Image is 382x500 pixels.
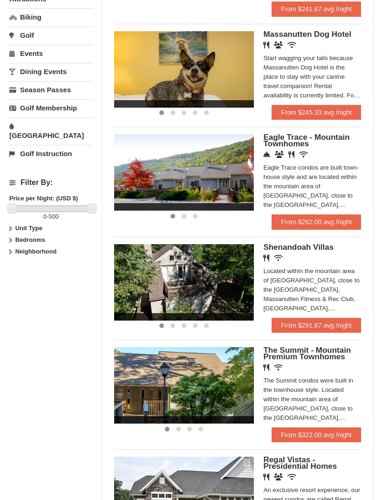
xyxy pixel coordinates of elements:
span: Eagle Trace - Mountain Townhomes [263,133,349,149]
i: Wireless Internet (free) [299,151,308,158]
a: Golf Membership [9,100,93,117]
span: 500 [48,213,59,220]
span: 0 [43,213,47,220]
i: Restaurant [263,474,269,481]
strong: Neighborhood [15,248,57,255]
i: Wireless Internet (free) [274,364,283,371]
i: Banquet Facilities [274,474,283,481]
h4: Filter By: [9,179,93,187]
span: Regal Vistas - Presidential Homes [263,456,337,471]
a: Dining Events [9,63,93,81]
a: From $245.33 avg /night [272,105,361,120]
a: From $291.67 avg /night [272,318,361,333]
a: From $241.67 avg /night [272,2,361,17]
i: Restaurant [263,255,269,262]
i: Wireless Internet (free) [274,255,283,262]
a: Events [9,45,93,62]
label: - [9,212,93,222]
i: Wireless Internet (free) [287,474,296,481]
i: Wireless Internet (free) [287,42,296,49]
a: [GEOGRAPHIC_DATA] [9,118,93,144]
i: Restaurant [263,364,269,371]
div: The Summit condos were built in the townhouse style. Located within the mountain area of [GEOGRAP... [263,377,361,423]
span: Shenandoah Villas [263,243,334,252]
i: Restaurant [263,42,269,49]
i: Restaurant [288,151,294,158]
strong: Bedrooms [15,237,45,244]
a: Golf Instruction [9,145,93,163]
div: Start wagging your tails because Massanutten Dog Hotel is the place to stay with your canine trav... [263,54,361,101]
a: From $262.00 avg /night [272,215,361,230]
a: Season Passes [9,82,93,99]
a: Biking [9,9,93,26]
i: Conference Facilities [275,151,284,158]
i: Concierge Desk [263,151,270,158]
div: Located within the mountain area of [GEOGRAPHIC_DATA], close to the [GEOGRAPHIC_DATA], Massanutte... [263,267,361,314]
i: Banquet Facilities [274,42,283,49]
span: Massanutten Dog Hotel [263,30,351,39]
strong: Unit Type [15,225,42,232]
a: Golf [9,27,93,44]
strong: Price per Night: (USD $) [9,195,78,202]
a: From $322.00 avg /night [272,428,361,443]
div: Eagle Trace condos are built town-house style and are located within the mountain area of [GEOGRA... [263,164,361,210]
span: The Summit - Mountain Premium Townhomes [263,346,351,362]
